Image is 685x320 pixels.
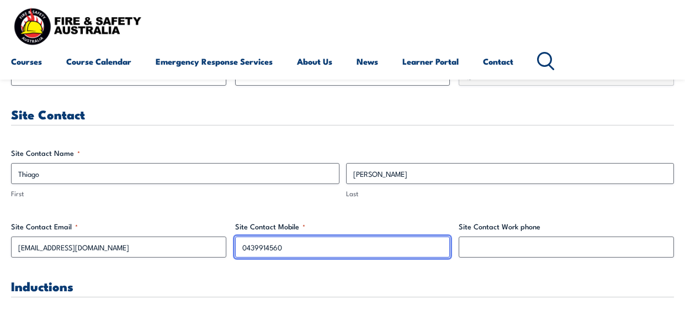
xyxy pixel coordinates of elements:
[402,48,459,75] a: Learner Portal
[11,188,339,199] label: First
[483,48,513,75] a: Contact
[459,221,674,232] label: Site Contact Work phone
[11,221,226,232] label: Site Contact Email
[66,48,131,75] a: Course Calendar
[11,48,42,75] a: Courses
[297,48,332,75] a: About Us
[357,48,378,75] a: News
[11,148,80,159] legend: Site Contact Name
[11,108,674,120] h3: Site Contact
[11,280,674,292] h3: Inductions
[156,48,273,75] a: Emergency Response Services
[235,221,450,232] label: Site Contact Mobile
[346,188,675,199] label: Last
